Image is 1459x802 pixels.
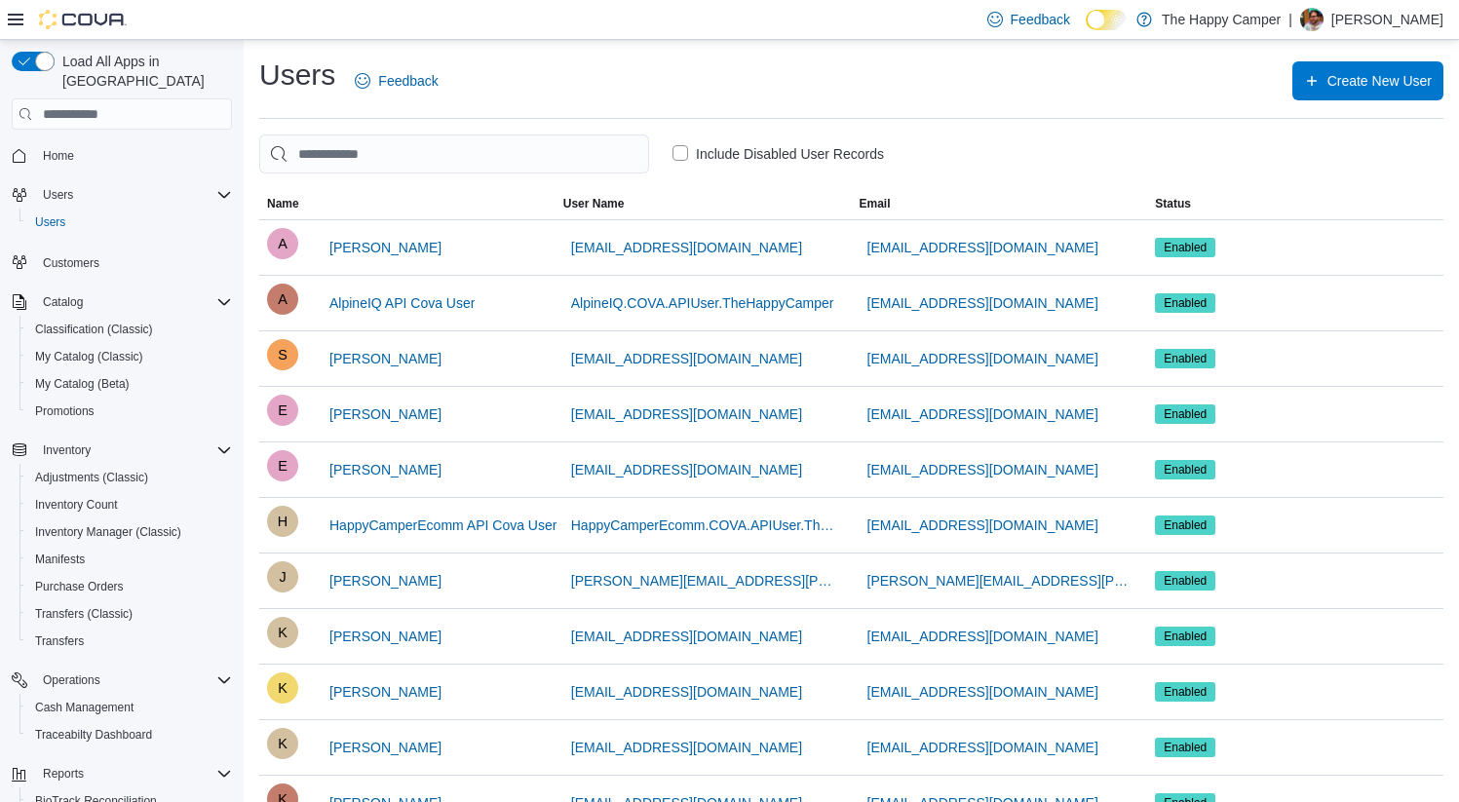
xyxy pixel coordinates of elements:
span: Cash Management [35,700,134,715]
a: Customers [35,251,107,275]
span: Enabled [1155,349,1215,368]
button: [EMAIL_ADDRESS][DOMAIN_NAME] [563,395,810,434]
button: [PERSON_NAME][EMAIL_ADDRESS][PERSON_NAME][DOMAIN_NAME] [860,561,1140,600]
button: Reports [4,760,240,787]
span: My Catalog (Beta) [27,372,232,396]
a: My Catalog (Beta) [27,372,137,396]
span: K [278,672,288,704]
span: Enabled [1164,516,1207,534]
span: AlpineIQ API Cova User [329,293,475,313]
a: Manifests [27,548,93,571]
p: | [1288,8,1292,31]
span: Classification (Classic) [35,322,153,337]
span: [EMAIL_ADDRESS][DOMAIN_NAME] [571,682,802,702]
span: Customers [43,255,99,271]
span: Load All Apps in [GEOGRAPHIC_DATA] [55,52,232,91]
p: [PERSON_NAME] [1331,8,1443,31]
span: Enabled [1155,516,1215,535]
button: Adjustments (Classic) [19,464,240,491]
span: [EMAIL_ADDRESS][DOMAIN_NAME] [867,460,1098,479]
span: Transfers [35,633,84,649]
span: Enabled [1164,572,1207,590]
span: AlpineIQ.COVA.APIUser.TheHappyCamper [571,293,834,313]
button: My Catalog (Beta) [19,370,240,398]
div: Kiyomi [267,728,298,759]
span: Purchase Orders [35,579,124,594]
a: Traceabilty Dashboard [27,723,160,746]
button: Users [4,181,240,209]
a: Feedback [347,61,445,100]
button: [PERSON_NAME] [322,395,449,434]
span: Users [43,187,73,203]
button: [EMAIL_ADDRESS][DOMAIN_NAME] [563,672,810,711]
span: [EMAIL_ADDRESS][DOMAIN_NAME] [571,627,802,646]
a: Transfers [27,630,92,653]
span: Enabled [1155,627,1215,646]
span: Traceabilty Dashboard [27,723,232,746]
span: [PERSON_NAME] [329,404,442,424]
button: HappyCamperEcomm API Cova User [322,506,564,545]
button: [EMAIL_ADDRESS][DOMAIN_NAME] [563,617,810,656]
button: [EMAIL_ADDRESS][DOMAIN_NAME] [563,728,810,767]
span: [EMAIL_ADDRESS][DOMAIN_NAME] [867,404,1098,424]
button: Promotions [19,398,240,425]
span: Adjustments (Classic) [35,470,148,485]
span: Classification (Classic) [27,318,232,341]
button: [PERSON_NAME] [322,339,449,378]
button: [EMAIL_ADDRESS][DOMAIN_NAME] [563,228,810,267]
span: [PERSON_NAME] [329,627,442,646]
div: Ryan Radosti [1300,8,1324,31]
a: Promotions [27,400,102,423]
span: Cash Management [27,696,232,719]
span: Feedback [1011,10,1070,29]
button: Inventory [35,439,98,462]
span: E [278,395,288,426]
span: [PERSON_NAME] [329,682,442,702]
span: Enabled [1164,350,1207,367]
div: Emma [267,395,298,426]
span: Feedback [378,71,438,91]
span: Manifests [27,548,232,571]
button: Create New User [1292,61,1443,100]
span: Inventory Count [27,493,232,516]
span: [PERSON_NAME] [329,738,442,757]
span: [EMAIL_ADDRESS][DOMAIN_NAME] [867,238,1098,257]
span: [EMAIL_ADDRESS][DOMAIN_NAME] [867,627,1098,646]
button: Users [19,209,240,236]
button: [PERSON_NAME] [322,617,449,656]
button: Home [4,141,240,170]
div: HappyCamperEcomm [267,506,298,537]
span: Traceabilty Dashboard [35,727,152,743]
button: [EMAIL_ADDRESS][DOMAIN_NAME] [860,506,1106,545]
span: Reports [43,766,84,782]
span: Inventory [43,442,91,458]
div: Evan [267,450,298,481]
a: My Catalog (Classic) [27,345,151,368]
button: Manifests [19,546,240,573]
span: Create New User [1327,71,1432,91]
a: Purchase Orders [27,575,132,598]
button: Customers [4,248,240,276]
span: K [278,728,288,759]
button: AlpineIQ.COVA.APIUser.TheHappyCamper [563,284,842,323]
a: Adjustments (Classic) [27,466,156,489]
button: Inventory [4,437,240,464]
span: Enabled [1155,571,1215,591]
span: Enabled [1164,739,1207,756]
span: Purchase Orders [27,575,232,598]
span: [PERSON_NAME] [329,238,442,257]
span: Enabled [1164,461,1207,478]
span: User Name [563,196,625,211]
a: Transfers (Classic) [27,602,140,626]
span: [PERSON_NAME] [329,460,442,479]
button: AlpineIQ API Cova User [322,284,482,323]
span: Promotions [27,400,232,423]
button: [EMAIL_ADDRESS][DOMAIN_NAME] [860,617,1106,656]
span: Inventory Count [35,497,118,513]
button: [PERSON_NAME] [322,450,449,489]
div: Kelly [267,672,298,704]
input: Dark Mode [1086,10,1127,30]
span: My Catalog (Beta) [35,376,130,392]
span: Enabled [1164,628,1207,645]
span: [EMAIL_ADDRESS][DOMAIN_NAME] [867,738,1098,757]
